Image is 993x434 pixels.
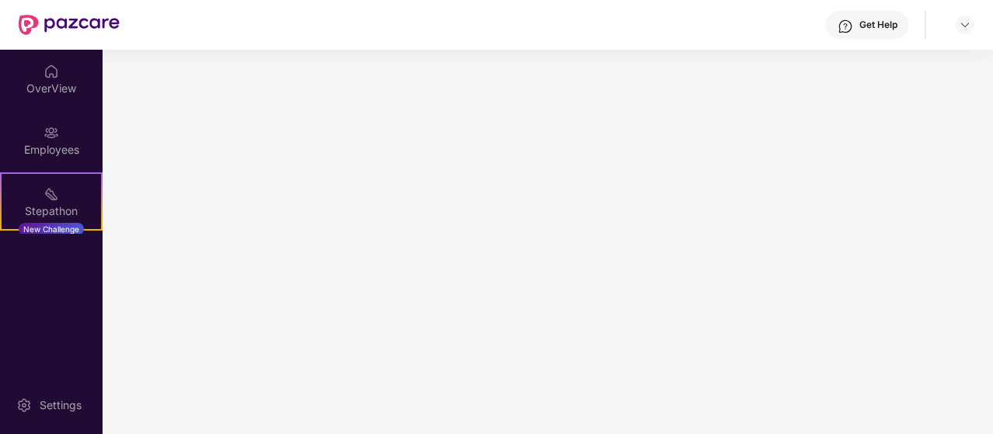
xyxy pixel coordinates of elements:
[44,64,59,79] img: svg+xml;base64,PHN2ZyBpZD0iSG9tZSIgeG1sbnM9Imh0dHA6Ly93d3cudzMub3JnLzIwMDAvc3ZnIiB3aWR0aD0iMjAiIG...
[16,398,32,413] img: svg+xml;base64,PHN2ZyBpZD0iU2V0dGluZy0yMHgyMCIgeG1sbnM9Imh0dHA6Ly93d3cudzMub3JnLzIwMDAvc3ZnIiB3aW...
[19,223,84,235] div: New Challenge
[2,203,101,219] div: Stepathon
[44,186,59,202] img: svg+xml;base64,PHN2ZyB4bWxucz0iaHR0cDovL3d3dy53My5vcmcvMjAwMC9zdmciIHdpZHRoPSIyMSIgaGVpZ2h0PSIyMC...
[959,19,971,31] img: svg+xml;base64,PHN2ZyBpZD0iRHJvcGRvd24tMzJ4MzIiIHhtbG5zPSJodHRwOi8vd3d3LnczLm9yZy8yMDAwL3N2ZyIgd2...
[838,19,853,34] img: svg+xml;base64,PHN2ZyBpZD0iSGVscC0zMngzMiIgeG1sbnM9Imh0dHA6Ly93d3cudzMub3JnLzIwMDAvc3ZnIiB3aWR0aD...
[859,19,897,31] div: Get Help
[44,125,59,141] img: svg+xml;base64,PHN2ZyBpZD0iRW1wbG95ZWVzIiB4bWxucz0iaHR0cDovL3d3dy53My5vcmcvMjAwMC9zdmciIHdpZHRoPS...
[19,15,120,35] img: New Pazcare Logo
[35,398,86,413] div: Settings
